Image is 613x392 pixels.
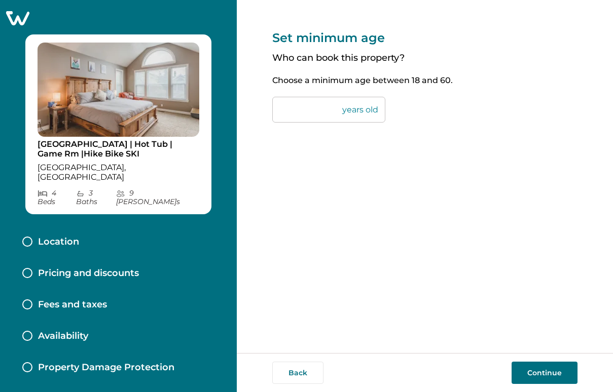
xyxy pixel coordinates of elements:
p: Choose a minimum age between 18 and 60. [272,75,578,86]
button: Back [272,362,323,384]
p: Set minimum age [272,30,578,45]
p: Who can book this property? [272,53,578,64]
p: Availability [38,331,88,342]
p: [GEOGRAPHIC_DATA], [GEOGRAPHIC_DATA] [38,163,199,182]
p: Fees and taxes [38,299,107,310]
p: [GEOGRAPHIC_DATA] | Hot Tub | Game Rm |Hike Bike SKI [38,139,199,159]
p: 4 Bed s [38,189,76,206]
p: 3 Bath s [76,189,116,206]
img: propertyImage_Mtn Townhouse | Hot Tub | Game Rm |Hike Bike SKI [38,43,199,137]
p: Pricing and discounts [38,268,139,279]
p: Location [38,237,79,248]
p: Property Damage Protection [38,362,174,373]
p: 9 [PERSON_NAME] s [116,189,199,206]
button: Continue [512,362,578,384]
